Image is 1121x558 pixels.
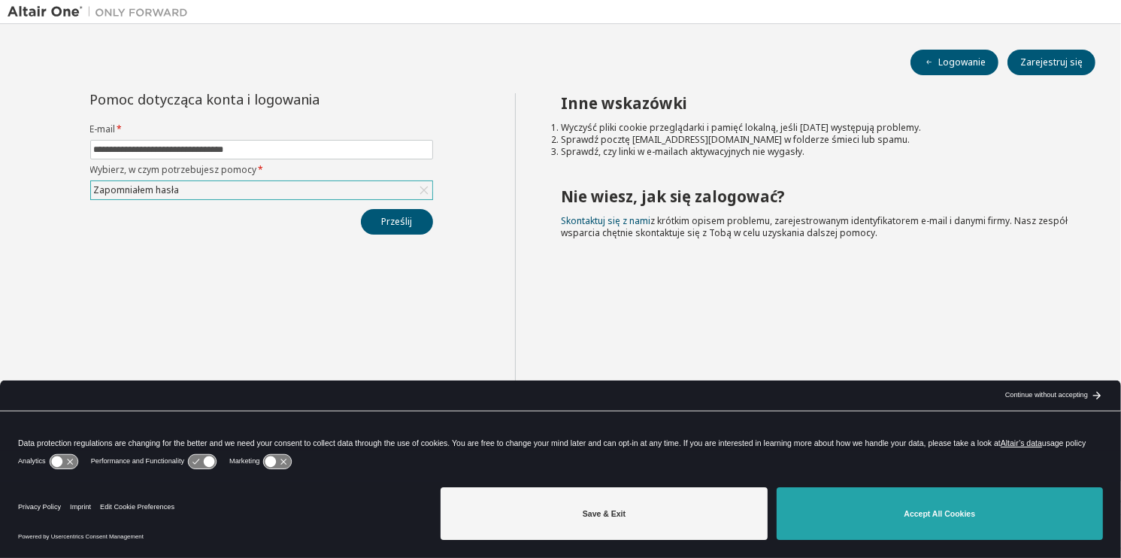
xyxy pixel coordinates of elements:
button: Zarejestruj się [1007,50,1095,75]
span: z krótkim opisem problemu, zarejestrowanym identyfikatorem e-mail i danymi firmy. Nasz zespół wsp... [561,214,1068,239]
li: Wyczyść pliki cookie przeglądarki i pamięć lokalną, jeśli [DATE] występują problemy. [561,122,1068,134]
a: Skontaktuj się z nami [561,214,650,227]
label: Wybierz, w czym potrzebujesz pomocy [90,164,433,176]
label: E-mail [90,123,433,135]
div: Zapomniałem hasła [92,182,182,199]
h2: Inne wskazówki [561,93,1068,113]
li: Sprawdź, czy linki w e-mailach aktywacyjnych nie wygasły. [561,146,1068,158]
img: Altair One [8,5,195,20]
h2: Nie wiesz, jak się zalogować? [561,187,1068,206]
li: Sprawdź pocztę [EMAIL_ADDRESS][DOMAIN_NAME] w folderze śmieci lub spamu. [561,134,1068,146]
div: Pomoc dotycząca konta i logowania [90,93,365,105]
div: Zapomniałem hasła [91,181,432,199]
button: Prześlij [361,209,433,235]
button: Logowanie [910,50,998,75]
